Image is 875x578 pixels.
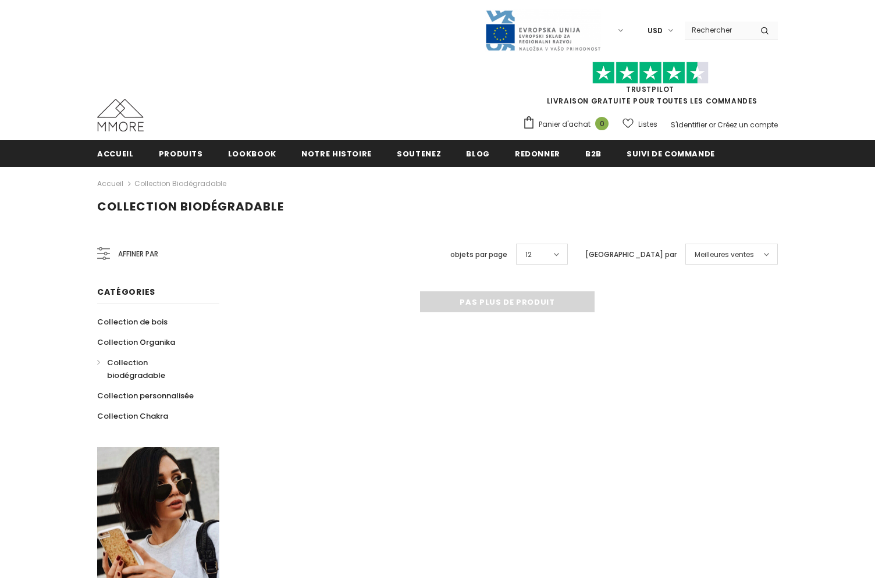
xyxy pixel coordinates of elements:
[539,119,591,130] span: Panier d'achat
[97,337,175,348] span: Collection Organika
[228,140,276,166] a: Lookbook
[709,120,716,130] span: or
[671,120,707,130] a: S'identifier
[97,332,175,352] a: Collection Organika
[228,148,276,159] span: Lookbook
[97,386,194,406] a: Collection personnalisée
[485,9,601,52] img: Javni Razpis
[301,140,372,166] a: Notre histoire
[522,116,614,133] a: Panier d'achat 0
[97,99,144,131] img: Cas MMORE
[585,140,602,166] a: B2B
[648,25,663,37] span: USD
[627,148,715,159] span: Suivi de commande
[717,120,778,130] a: Créez un compte
[118,248,158,261] span: Affiner par
[522,67,778,106] span: LIVRAISON GRATUITE POUR TOUTES LES COMMANDES
[301,148,372,159] span: Notre histoire
[97,316,168,327] span: Collection de bois
[97,198,284,215] span: Collection biodégradable
[97,140,134,166] a: Accueil
[695,249,754,261] span: Meilleures ventes
[685,22,752,38] input: Search Site
[397,140,441,166] a: soutenez
[97,312,168,332] a: Collection de bois
[97,390,194,401] span: Collection personnalisée
[159,140,203,166] a: Produits
[97,411,168,422] span: Collection Chakra
[97,148,134,159] span: Accueil
[97,406,168,426] a: Collection Chakra
[515,140,560,166] a: Redonner
[97,286,155,298] span: Catégories
[450,249,507,261] label: objets par page
[97,352,207,386] a: Collection biodégradable
[595,117,609,130] span: 0
[97,177,123,191] a: Accueil
[626,84,674,94] a: TrustPilot
[585,148,602,159] span: B2B
[623,114,657,134] a: Listes
[397,148,441,159] span: soutenez
[627,140,715,166] a: Suivi de commande
[134,179,226,188] a: Collection biodégradable
[485,25,601,35] a: Javni Razpis
[107,357,165,381] span: Collection biodégradable
[515,148,560,159] span: Redonner
[159,148,203,159] span: Produits
[525,249,532,261] span: 12
[592,62,709,84] img: Faites confiance aux étoiles pilotes
[638,119,657,130] span: Listes
[585,249,677,261] label: [GEOGRAPHIC_DATA] par
[466,148,490,159] span: Blog
[466,140,490,166] a: Blog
